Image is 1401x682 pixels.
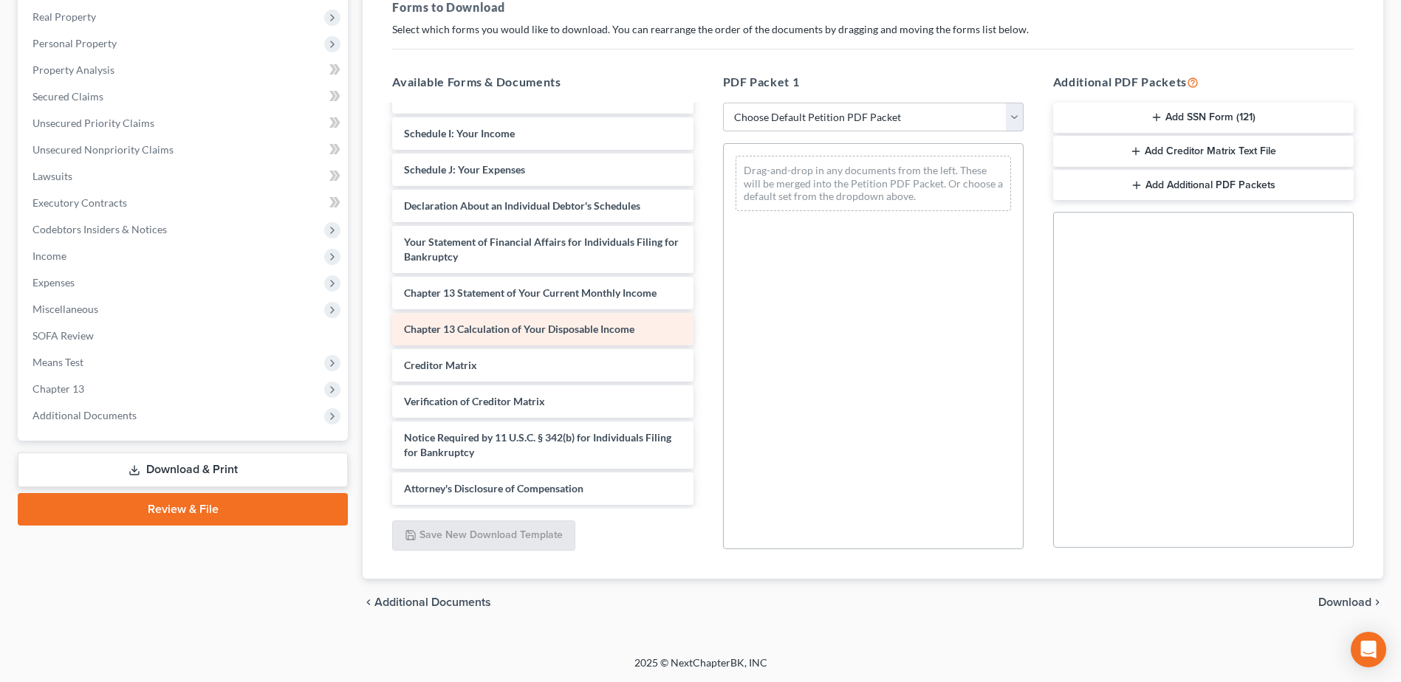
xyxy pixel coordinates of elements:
span: Unsecured Priority Claims [32,117,154,129]
h5: Available Forms & Documents [392,73,693,91]
span: Miscellaneous [32,303,98,315]
a: SOFA Review [21,323,348,349]
div: 2025 © NextChapterBK, INC [280,655,1122,682]
a: Lawsuits [21,163,348,190]
button: Add Creditor Matrix Text File [1053,136,1354,167]
button: Download chevron_right [1318,596,1383,608]
span: Declaration About an Individual Debtor's Schedules [404,199,640,212]
a: Secured Claims [21,83,348,110]
a: chevron_left Additional Documents [363,596,491,608]
button: Add Additional PDF Packets [1053,170,1354,201]
span: Additional Documents [32,409,137,421]
span: Unsecured Nonpriority Claims [32,143,174,156]
span: Schedule J: Your Expenses [404,163,525,176]
span: Executory Contracts [32,196,127,209]
div: Drag-and-drop in any documents from the left. These will be merged into the Petition PDF Packet. ... [736,156,1011,211]
span: Expenses [32,276,75,289]
span: SOFA Review [32,329,94,342]
span: Your Statement of Financial Affairs for Individuals Filing for Bankruptcy [404,235,679,263]
div: Open Intercom Messenger [1351,632,1386,667]
a: Property Analysis [21,57,348,83]
span: Notice Required by 11 U.S.C. § 342(b) for Individuals Filing for Bankruptcy [404,431,671,458]
span: Creditor Matrix [404,359,477,371]
a: Unsecured Priority Claims [21,110,348,137]
span: Schedule H: Your Codebtors [404,91,534,103]
a: Unsecured Nonpriority Claims [21,137,348,163]
span: Real Property [32,10,96,23]
span: Schedule I: Your Income [404,127,515,139]
button: Add SSN Form (121) [1053,103,1354,134]
span: Verification of Creditor Matrix [404,395,545,407]
h5: PDF Packet 1 [723,73,1024,91]
span: Chapter 13 Calculation of Your Disposable Income [404,323,634,335]
span: Chapter 13 Statement of Your Current Monthly Income [404,286,657,299]
a: Executory Contracts [21,190,348,216]
span: Download [1318,596,1371,608]
span: Property Analysis [32,63,114,76]
p: Select which forms you would like to download. You can rearrange the order of the documents by dr... [392,22,1354,37]
span: Lawsuits [32,170,72,182]
span: Codebtors Insiders & Notices [32,223,167,235]
a: Review & File [18,493,348,526]
span: Additional Documents [374,596,491,608]
a: Download & Print [18,452,348,487]
span: Means Test [32,356,83,368]
span: Income [32,249,66,262]
span: Attorney's Disclosure of Compensation [404,482,583,495]
i: chevron_right [1371,596,1383,608]
span: Secured Claims [32,90,103,103]
button: Save New Download Template [392,520,575,551]
h5: Additional PDF Packets [1053,73,1354,91]
span: Chapter 13 [32,382,84,395]
span: Personal Property [32,37,117,49]
i: chevron_left [363,596,374,608]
